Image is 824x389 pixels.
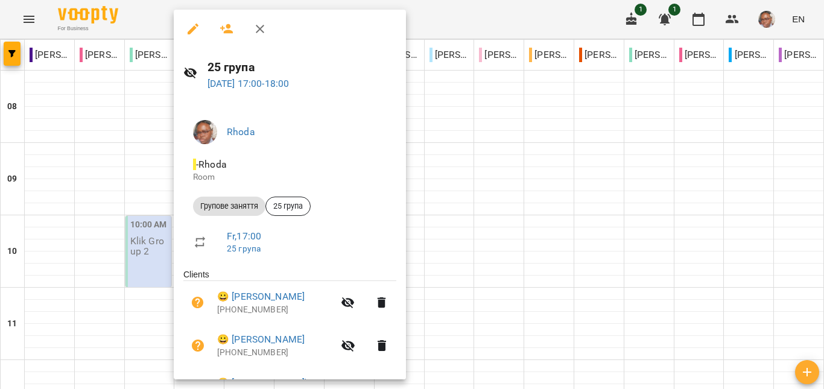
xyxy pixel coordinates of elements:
[208,58,396,77] h6: 25 група
[266,201,310,212] span: 25 група
[217,332,305,347] a: 😀 [PERSON_NAME]
[217,304,334,316] p: [PHONE_NUMBER]
[193,159,229,170] span: - Rhoda
[193,171,387,183] p: Room
[227,230,261,242] a: Fr , 17:00
[208,78,290,89] a: [DATE] 17:00-18:00
[217,347,334,359] p: [PHONE_NUMBER]
[183,331,212,360] button: Unpaid. Bill the attendance?
[265,197,311,216] div: 25 група
[193,201,265,212] span: Групове заняття
[183,288,212,317] button: Unpaid. Bill the attendance?
[217,289,305,304] a: 😀 [PERSON_NAME]
[193,120,217,144] img: 506b4484e4e3c983820f65d61a8f4b66.jpg
[227,126,255,138] a: Rhoda
[227,244,261,253] a: 25 група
